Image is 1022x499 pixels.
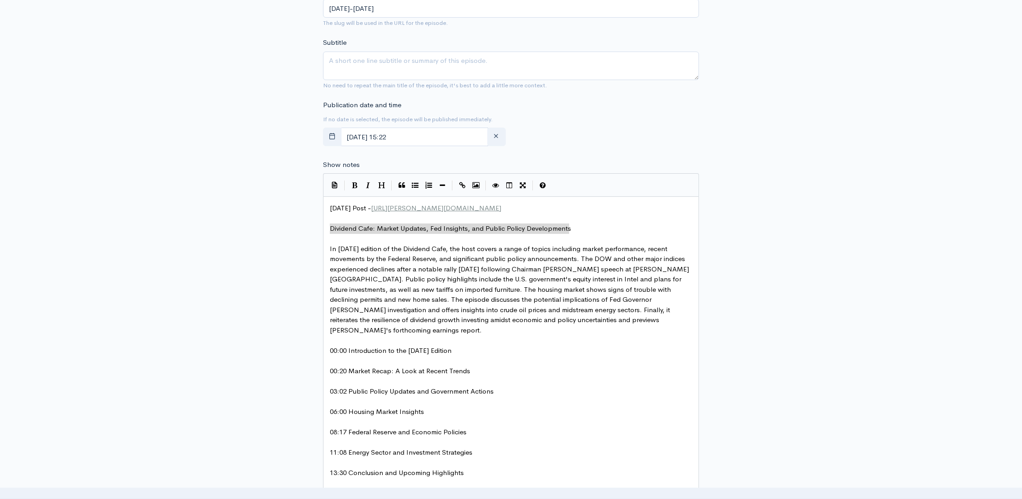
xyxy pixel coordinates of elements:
[330,428,466,436] span: 08:17 Federal Reserve and Economic Policies
[323,160,360,170] label: Show notes
[348,179,361,192] button: Bold
[361,179,375,192] button: Italic
[330,244,689,334] span: In [DATE] edition of the Dividend Cafe, the host covers a range of topics including market perfor...
[344,181,345,191] i: |
[330,407,424,416] span: 06:00 Housing Market Insights
[391,181,392,191] i: |
[323,38,347,48] label: Subtitle
[323,128,342,146] button: toggle
[330,468,464,477] span: 13:30 Conclusion and Upcoming Highlights
[485,181,486,191] i: |
[516,179,530,192] button: Toggle Fullscreen
[456,179,469,192] button: Create Link
[489,179,503,192] button: Toggle Preview
[330,366,470,375] span: 00:20 Market Recap: A Look at Recent Trends
[330,448,472,456] span: 11:08 Energy Sector and Investment Strategies
[328,178,342,191] button: Insert Show Notes Template
[487,128,506,146] button: clear
[371,204,501,212] span: [URL][PERSON_NAME][DOMAIN_NAME]
[503,179,516,192] button: Toggle Side by Side
[452,181,453,191] i: |
[330,204,501,212] span: [DATE] Post -
[330,346,452,355] span: 00:00 Introduction to the [DATE] Edition
[536,179,550,192] button: Markdown Guide
[469,179,483,192] button: Insert Image
[532,181,533,191] i: |
[330,387,494,395] span: 03:02 Public Policy Updates and Government Actions
[422,179,436,192] button: Numbered List
[409,179,422,192] button: Generic List
[323,115,493,123] small: If no date is selected, the episode will be published immediately.
[323,81,547,89] small: No need to repeat the main title of the episode, it's best to add a little more context.
[436,179,449,192] button: Insert Horizontal Line
[323,19,448,27] small: The slug will be used in the URL for the episode.
[395,179,409,192] button: Quote
[323,100,401,110] label: Publication date and time
[330,224,571,233] span: Dividend Cafe: Market Updates, Fed Insights, and Public Policy Developments
[375,179,389,192] button: Heading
